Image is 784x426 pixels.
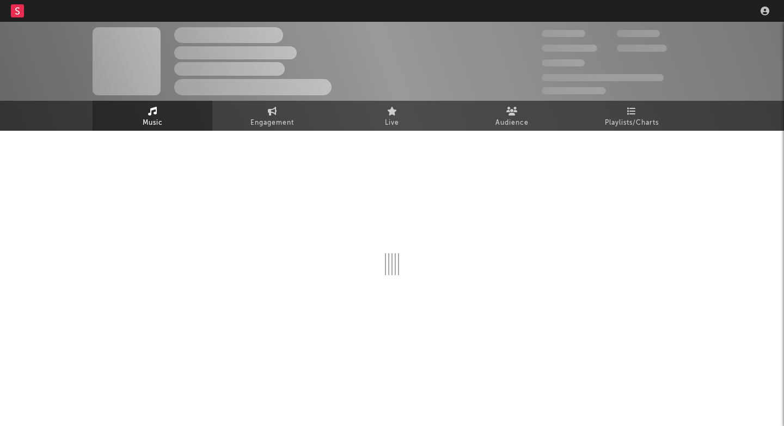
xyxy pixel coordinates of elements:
span: 50,000,000 [542,45,597,52]
span: 1,000,000 [617,45,667,52]
span: Playlists/Charts [605,117,659,130]
span: Engagement [250,117,294,130]
span: 50,000,000 Monthly Listeners [542,74,664,81]
span: Music [143,117,163,130]
a: Music [93,101,212,131]
a: Playlists/Charts [572,101,691,131]
span: Audience [495,117,529,130]
span: 300,000 [542,30,585,37]
a: Live [332,101,452,131]
span: Jump Score: 85.0 [542,87,606,94]
a: Engagement [212,101,332,131]
span: 100,000 [542,59,585,66]
span: 100,000 [617,30,660,37]
span: Live [385,117,399,130]
a: Audience [452,101,572,131]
